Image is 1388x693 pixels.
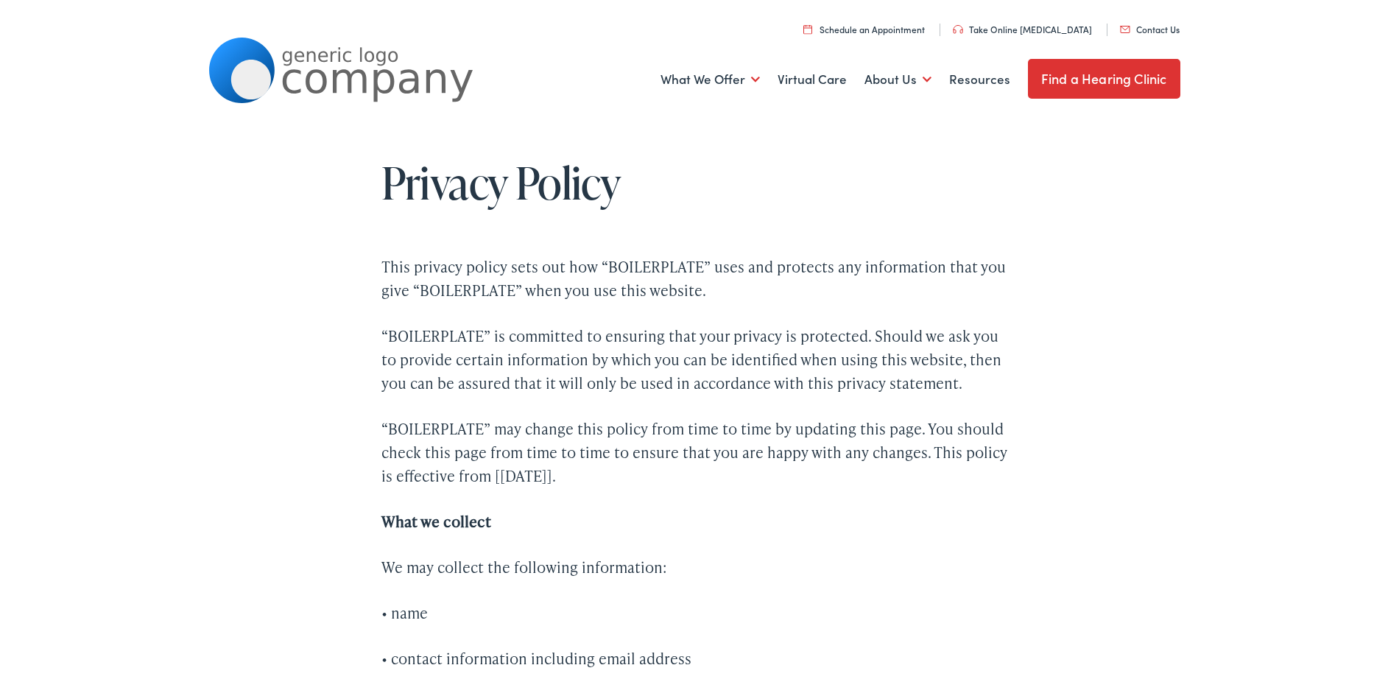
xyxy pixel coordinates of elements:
a: Take Online [MEDICAL_DATA] [953,23,1092,35]
h1: Privacy Policy [381,158,1007,207]
p: We may collect the following information: [381,555,1007,579]
a: Find a Hearing Clinic [1028,59,1180,99]
a: Virtual Care [778,52,847,107]
p: “BOILERPLATE” may change this policy from time to time by updating this page. You should check th... [381,417,1007,488]
p: • name [381,601,1007,625]
a: Schedule an Appointment [803,23,925,35]
p: This privacy policy sets out how “BOILERPLATE” uses and protects any information that you give “B... [381,255,1007,302]
p: • contact information including email address [381,647,1007,670]
img: utility icon [1120,26,1130,33]
strong: What we collect [381,511,491,532]
p: “BOILERPLATE” is committed to ensuring that your privacy is protected. Should we ask you to provi... [381,324,1007,395]
a: About Us [864,52,931,107]
a: Contact Us [1120,23,1180,35]
img: utility icon [953,25,963,34]
a: Resources [949,52,1010,107]
img: utility icon [803,24,812,34]
a: What We Offer [660,52,760,107]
